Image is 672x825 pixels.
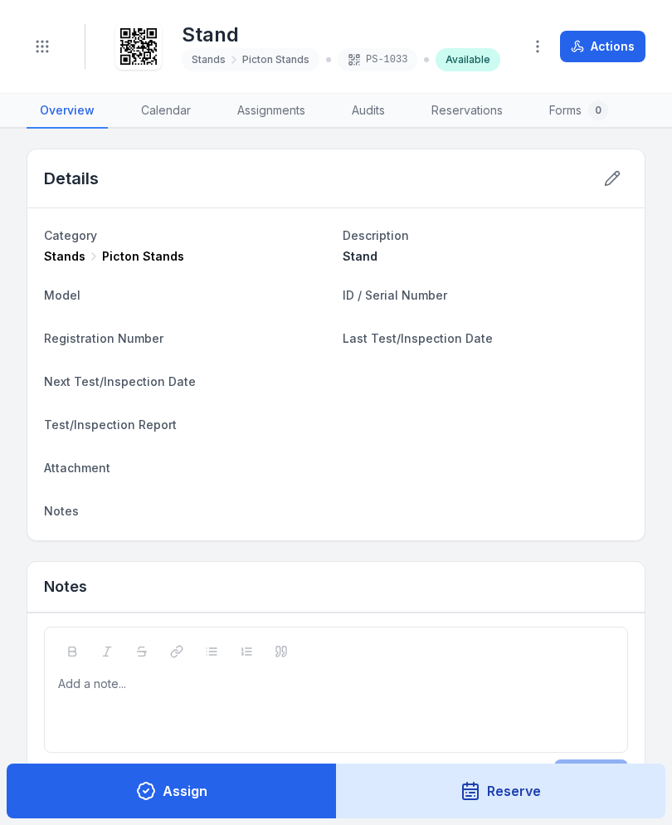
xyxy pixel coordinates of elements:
a: Assignments [224,94,319,129]
span: Next Test/Inspection Date [44,374,196,388]
h2: Details [44,167,99,190]
a: Reservations [418,94,516,129]
span: Notes [44,504,79,518]
a: Overview [27,94,108,129]
span: Picton Stands [242,53,309,66]
h3: Notes [44,575,87,598]
button: Actions [560,31,645,62]
a: Calendar [128,94,204,129]
button: Toggle navigation [27,31,58,62]
span: Stands [44,248,85,265]
div: PS-1033 [338,48,417,71]
span: Registration Number [44,331,163,345]
span: Attachment [44,461,110,475]
button: Assign [7,764,337,818]
a: Forms0 [536,94,621,129]
span: Stand [343,249,377,263]
div: 0 [588,100,608,120]
span: Picton Stands [102,248,184,265]
span: Last Test/Inspection Date [343,331,493,345]
a: Audits [338,94,398,129]
span: Category [44,228,97,242]
span: Test/Inspection Report [44,417,177,432]
span: Stands [192,53,226,66]
span: ID / Serial Number [343,288,447,302]
button: Reserve [336,764,666,818]
span: Description [343,228,409,242]
span: Model [44,288,80,302]
h1: Stand [182,22,500,48]
div: Available [436,48,500,71]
